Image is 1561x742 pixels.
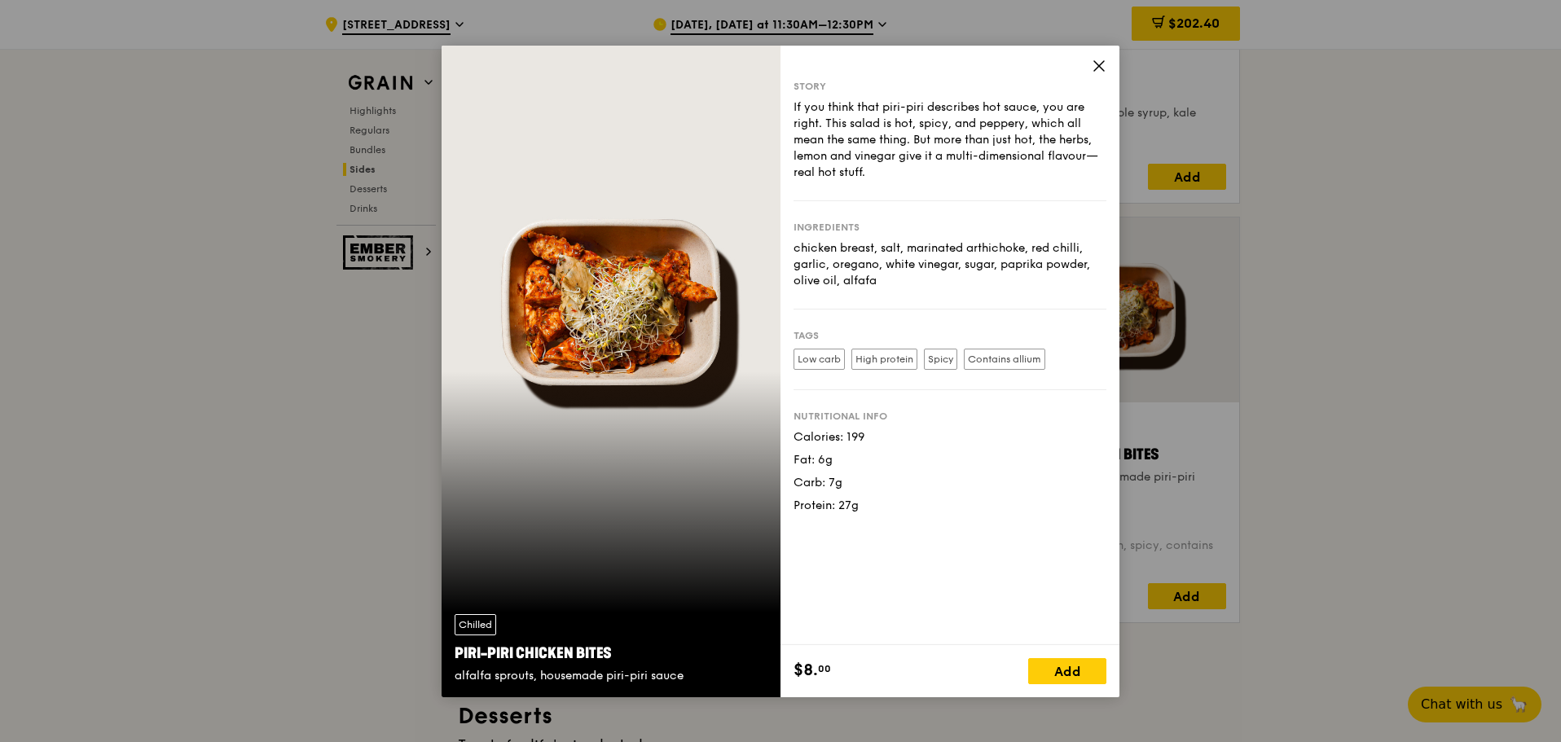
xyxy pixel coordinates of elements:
span: 00 [818,662,831,675]
div: Fat: 6g [794,452,1106,468]
div: If you think that piri-piri describes hot sauce, you are right. This salad is hot, spicy, and pep... [794,99,1106,181]
span: $8. [794,658,818,683]
label: Low carb [794,349,845,370]
div: alfalfa sprouts, housemade piri-piri sauce [455,668,767,684]
div: Nutritional info [794,410,1106,423]
div: Ingredients [794,221,1106,234]
div: Tags [794,329,1106,342]
div: Calories: 199 [794,429,1106,446]
div: Chilled [455,614,496,635]
label: Spicy [924,349,957,370]
div: Piri-piri Chicken Bites [455,642,767,665]
label: Contains allium [964,349,1045,370]
label: High protein [851,349,917,370]
div: Carb: 7g [794,475,1106,491]
div: Add [1028,658,1106,684]
div: Protein: 27g [794,498,1106,514]
div: chicken breast, salt, marinated arthichoke, red chilli, garlic, oregano, white vinegar, sugar, pa... [794,240,1106,289]
div: Story [794,80,1106,93]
